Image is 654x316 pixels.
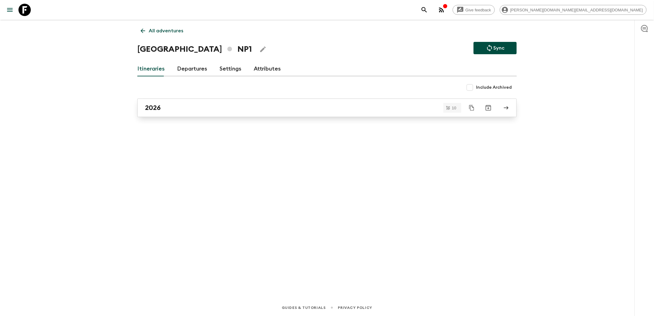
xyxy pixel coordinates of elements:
[493,44,504,52] p: Sync
[4,4,16,16] button: menu
[137,99,517,117] a: 2026
[418,4,430,16] button: search adventures
[448,106,460,110] span: 10
[507,8,646,12] span: [PERSON_NAME][DOMAIN_NAME][EMAIL_ADDRESS][DOMAIN_NAME]
[474,42,517,54] button: Sync adventure departures to the booking engine
[137,43,252,55] h1: [GEOGRAPHIC_DATA] NP1
[453,5,495,15] a: Give feedback
[338,304,372,311] a: Privacy Policy
[220,62,241,76] a: Settings
[482,102,495,114] button: Archive
[149,27,183,34] p: All adventures
[476,84,512,91] span: Include Archived
[257,43,269,55] button: Edit Adventure Title
[282,304,326,311] a: Guides & Tutorials
[254,62,281,76] a: Attributes
[145,104,161,112] h2: 2026
[500,5,647,15] div: [PERSON_NAME][DOMAIN_NAME][EMAIL_ADDRESS][DOMAIN_NAME]
[137,62,165,76] a: Itineraries
[137,25,187,37] a: All adventures
[466,102,477,113] button: Duplicate
[177,62,207,76] a: Departures
[462,8,495,12] span: Give feedback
